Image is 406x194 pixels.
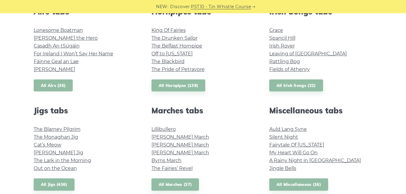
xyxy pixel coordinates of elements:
a: The Belfast Hornpipe [151,43,202,49]
a: [PERSON_NAME] March [151,150,209,156]
a: Cat’s Meow [34,142,61,148]
a: Rattling Bog [269,59,300,64]
a: My Heart Will Go On [269,150,318,156]
a: Fairytale Of [US_STATE] [269,142,324,148]
a: Lillibullero [151,126,176,132]
a: PST10 - Tin Whistle Course [191,3,251,10]
span: NEW: [156,3,168,10]
h2: Miscellaneous tabs [269,106,373,115]
a: Auld Lang Syne [269,126,307,132]
h2: Hornpipes tabs [151,7,255,16]
a: All Irish Songs (32) [269,79,323,92]
h2: Marches tabs [151,106,255,115]
a: Fáinne Geal an Lae [34,59,79,64]
a: Jingle Bells [269,165,296,171]
a: [PERSON_NAME] the Hero [34,35,98,41]
a: All Hornpipes (139) [151,79,206,92]
a: Irish Rover [269,43,295,49]
a: [PERSON_NAME] [34,66,75,72]
a: Fields of Athenry [269,66,310,72]
a: All Airs (36) [34,79,73,92]
h2: Jigs tabs [34,106,137,115]
a: The Blackbird [151,59,185,64]
a: For Ireland I Won’t Say Her Name [34,51,113,57]
a: Off to [US_STATE] [151,51,193,57]
a: The Pride of Petravore [151,66,205,72]
a: All Marches (37) [151,178,199,191]
a: Out on the Ocean [34,165,77,171]
a: Leaving of [GEOGRAPHIC_DATA] [269,51,347,57]
a: [PERSON_NAME] March [151,142,209,148]
a: [PERSON_NAME] March [151,134,209,140]
a: The Monaghan Jig [34,134,78,140]
a: King Of Fairies [151,27,186,33]
h2: Irish Songs tabs [269,7,373,16]
a: Grace [269,27,283,33]
a: Casadh An tSúgáin [34,43,80,49]
a: The Lark in the Morning [34,158,91,163]
a: [PERSON_NAME] Jig [34,150,83,156]
a: All Jigs (436) [34,178,75,191]
a: Byrns March [151,158,182,163]
span: Discover [170,3,190,10]
a: The Drunken Sailor [151,35,197,41]
a: A Rainy Night in [GEOGRAPHIC_DATA] [269,158,361,163]
a: The Blarney Pilgrim [34,126,81,132]
a: The Fairies’ Revel [151,165,193,171]
a: All Miscellaneous (16) [269,178,328,191]
h2: Airs tabs [34,7,137,16]
a: Spancil Hill [269,35,295,41]
a: Lonesome Boatman [34,27,83,33]
a: Silent Night [269,134,298,140]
